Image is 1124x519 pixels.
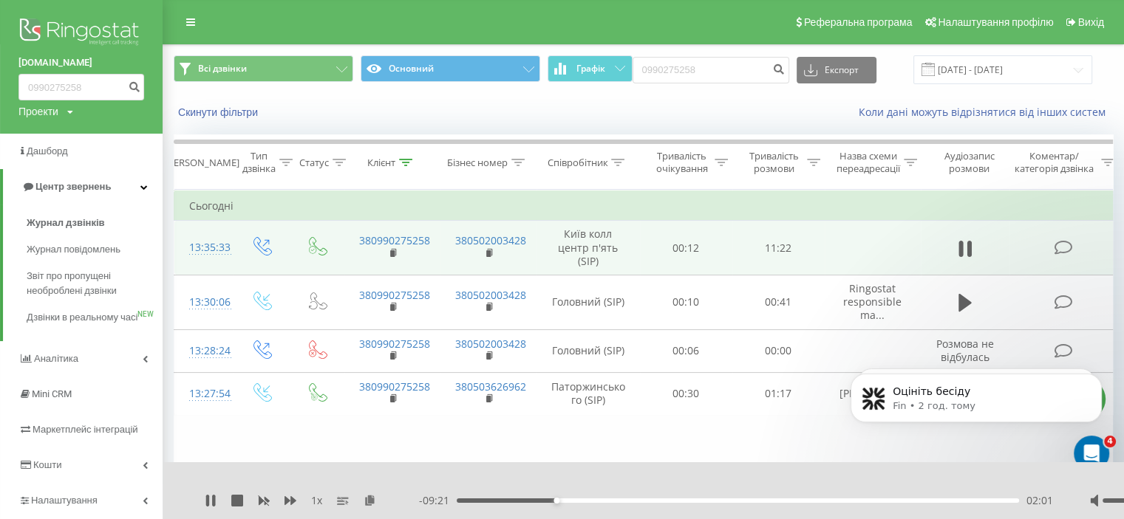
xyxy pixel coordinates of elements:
[33,459,61,470] span: Кошти
[732,372,825,415] td: 01:17
[633,57,789,83] input: Пошук за номером
[859,105,1113,119] a: Коли дані можуть відрізнятися вiд інших систем
[18,15,144,52] img: Ringostat logo
[732,221,825,275] td: 11:22
[174,106,265,119] button: Скинути фільтри
[27,263,163,304] a: Звіт про пропущені необроблені дзвінки
[174,191,1120,221] td: Сьогодні
[359,337,430,351] a: 380990275258
[31,495,98,506] span: Налаштування
[242,150,276,175] div: Тип дзвінка
[745,150,803,175] div: Тривалість розмови
[32,388,72,399] span: Mini CRM
[311,493,322,508] span: 1 x
[35,181,111,192] span: Центр звернень
[1026,493,1053,508] span: 02:01
[18,55,144,70] a: [DOMAIN_NAME]
[640,329,732,372] td: 00:06
[732,329,825,372] td: 00:00
[359,379,430,393] a: 380990275258
[640,275,732,329] td: 00:10
[1011,150,1097,175] div: Коментар/категорія дзвінка
[299,157,329,169] div: Статус
[455,233,526,247] a: 380502003428
[576,63,605,74] span: Графік
[828,343,1124,479] iframe: Intercom notifications повідомлення
[825,372,921,415] td: [PERSON_NAME]
[27,242,120,257] span: Журнал повідомлень
[537,275,640,329] td: Головний (SIP)
[933,150,1005,175] div: Аудіозапис розмови
[640,221,732,275] td: 00:12
[198,63,247,75] span: Всі дзвінки
[33,424,138,435] span: Маркетплейс інтеграцій
[3,169,163,204] a: Центр звернень
[640,372,732,415] td: 00:30
[797,57,876,83] button: Експорт
[27,210,163,236] a: Журнал дзвінків
[359,233,430,247] a: 380990275258
[1074,436,1109,471] iframe: Intercom live chat
[447,157,508,169] div: Бізнес номер
[367,157,395,169] div: Клієнт
[18,74,144,100] input: Пошук за номером
[27,145,68,157] span: Дашборд
[27,236,163,263] a: Журнал повідомлень
[547,157,607,169] div: Співробітник
[359,288,430,302] a: 380990275258
[189,233,219,262] div: 13:35:33
[34,353,78,364] span: Аналiтика
[843,281,902,322] span: Ringostat responsible ma...
[537,221,640,275] td: Київ колл центр п'ять (SIP)
[1104,436,1116,447] span: 4
[419,493,457,508] span: - 09:21
[653,150,711,175] div: Тривалість очікування
[455,337,526,351] a: 380502003428
[537,372,640,415] td: Паторжинського (SIP)
[936,337,994,364] span: Розмова не відбулась
[27,304,163,331] a: Дзвінки в реальному часіNEW
[174,55,353,82] button: Всі дзвінки
[548,55,633,82] button: Графік
[189,288,219,317] div: 13:30:06
[455,379,526,393] a: 380503626962
[189,379,219,408] div: 13:27:54
[18,104,58,119] div: Проекти
[455,288,526,302] a: 380502003428
[804,16,913,28] span: Реферальна програма
[189,337,219,365] div: 13:28:24
[361,55,540,82] button: Основний
[938,16,1053,28] span: Налаштування профілю
[537,329,640,372] td: Головний (SIP)
[554,498,559,503] div: Accessibility label
[27,216,105,230] span: Журнал дзвінків
[837,150,900,175] div: Назва схеми переадресації
[732,275,825,329] td: 00:41
[165,157,239,169] div: [PERSON_NAME]
[27,269,155,298] span: Звіт про пропущені необроблені дзвінки
[1078,16,1104,28] span: Вихід
[27,310,137,325] span: Дзвінки в реальному часі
